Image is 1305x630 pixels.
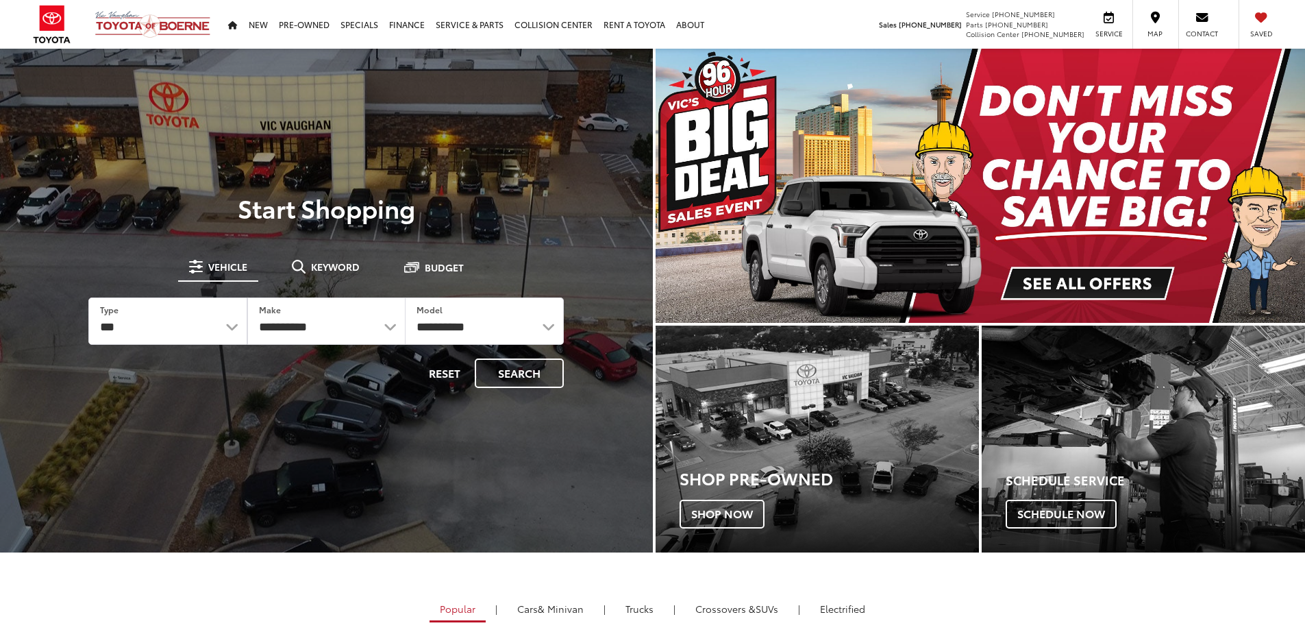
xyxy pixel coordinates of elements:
[982,326,1305,553] div: Toyota
[966,29,1019,39] span: Collision Center
[810,597,875,620] a: Electrified
[899,19,962,29] span: [PHONE_NUMBER]
[208,262,247,271] span: Vehicle
[600,602,609,616] li: |
[1021,29,1084,39] span: [PHONE_NUMBER]
[1246,29,1276,38] span: Saved
[1186,29,1218,38] span: Contact
[1140,29,1170,38] span: Map
[656,326,979,553] div: Toyota
[417,304,443,315] label: Model
[430,597,486,622] a: Popular
[615,597,664,620] a: Trucks
[795,602,804,616] li: |
[58,194,595,221] p: Start Shopping
[507,597,594,620] a: Cars
[656,326,979,553] a: Shop Pre-Owned Shop Now
[475,359,564,388] button: Search
[966,19,983,29] span: Parts
[685,597,788,620] a: SUVs
[982,326,1305,553] a: Schedule Service Schedule Now
[966,9,990,19] span: Service
[680,500,765,529] span: Shop Now
[492,602,501,616] li: |
[1006,500,1117,529] span: Schedule Now
[1006,474,1305,487] h4: Schedule Service
[670,602,679,616] li: |
[879,19,897,29] span: Sales
[311,262,360,271] span: Keyword
[1093,29,1124,38] span: Service
[538,602,584,616] span: & Minivan
[985,19,1048,29] span: [PHONE_NUMBER]
[425,263,464,272] span: Budget
[695,602,756,616] span: Crossovers &
[95,10,211,38] img: Vic Vaughan Toyota of Boerne
[100,304,119,315] label: Type
[680,469,979,487] h3: Shop Pre-Owned
[259,304,281,315] label: Make
[417,359,472,388] button: Reset
[992,9,1055,19] span: [PHONE_NUMBER]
